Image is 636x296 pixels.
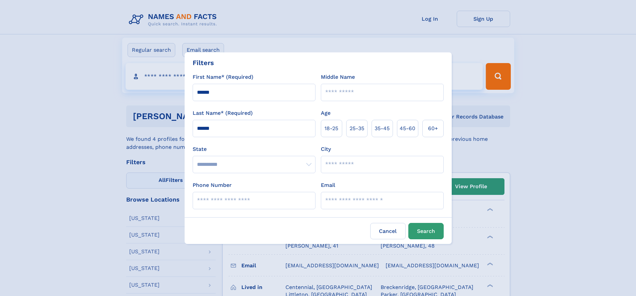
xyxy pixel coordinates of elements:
label: Phone Number [193,181,232,189]
button: Search [408,223,444,239]
span: 25‑35 [350,124,364,132]
label: Middle Name [321,73,355,81]
label: Cancel [370,223,406,239]
span: 35‑45 [375,124,390,132]
span: 18‑25 [325,124,338,132]
label: Age [321,109,331,117]
span: 45‑60 [400,124,415,132]
label: Email [321,181,335,189]
label: First Name* (Required) [193,73,253,81]
label: City [321,145,331,153]
span: 60+ [428,124,438,132]
label: Last Name* (Required) [193,109,253,117]
div: Filters [193,58,214,68]
label: State [193,145,315,153]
